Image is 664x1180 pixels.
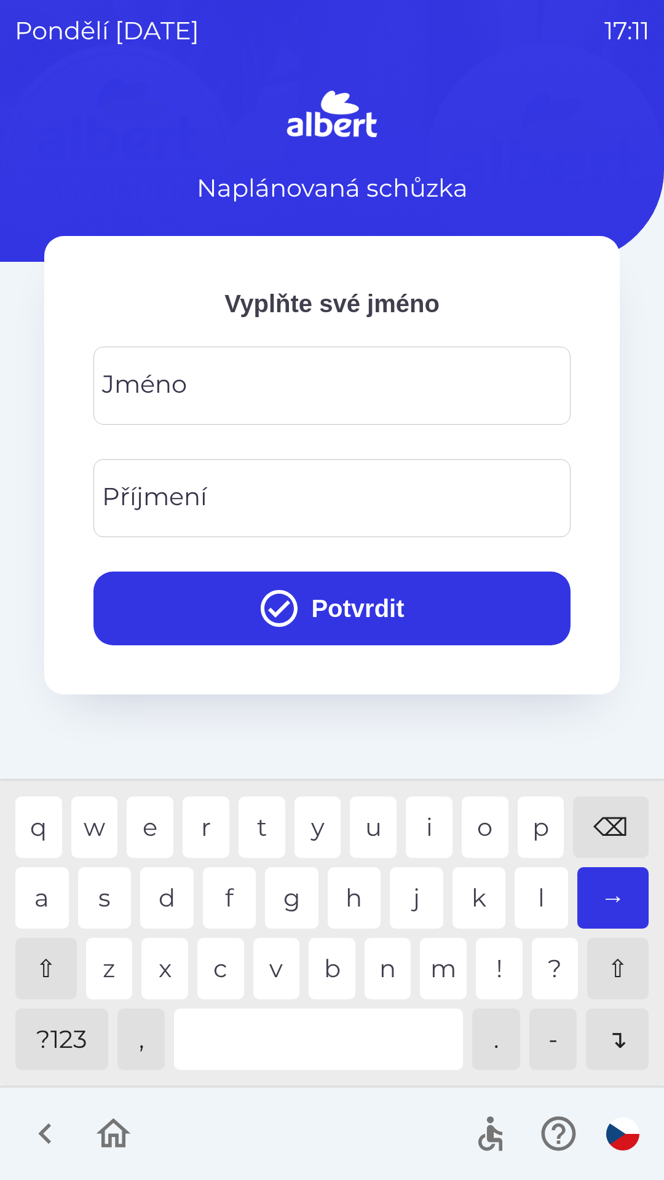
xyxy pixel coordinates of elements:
[604,12,649,49] p: 17:11
[93,285,571,322] p: Vyplňte své jméno
[44,86,620,145] img: Logo
[197,170,468,206] p: Naplánovaná schůzka
[93,572,571,645] button: Potvrdit
[15,12,199,49] p: pondělí [DATE]
[606,1117,639,1150] img: cs flag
